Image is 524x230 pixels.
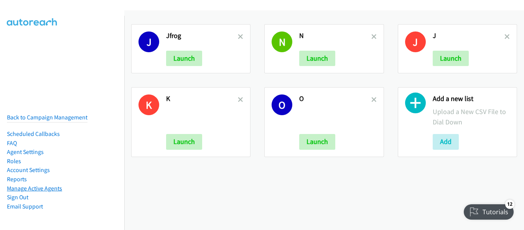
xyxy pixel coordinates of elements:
[299,31,371,40] h2: N
[7,175,27,183] a: Reports
[7,185,62,192] a: Manage Active Agents
[166,94,238,103] h2: K
[166,51,202,66] button: Launch
[7,166,50,174] a: Account Settings
[299,134,335,149] button: Launch
[433,106,510,127] p: Upload a New CSV File to Dial Down
[166,31,238,40] h2: Jfrog
[7,130,60,137] a: Scheduled Callbacks
[272,31,292,52] h1: N
[7,203,43,210] a: Email Support
[166,134,202,149] button: Launch
[138,94,159,115] h1: K
[433,31,504,40] h2: J
[433,94,510,103] h2: Add a new list
[7,194,28,201] a: Sign Out
[433,134,459,149] button: Add
[7,157,21,165] a: Roles
[7,139,17,147] a: FAQ
[405,31,426,52] h1: J
[299,51,335,66] button: Launch
[459,197,518,224] iframe: Checklist
[299,94,371,103] h2: O
[138,31,159,52] h1: J
[272,94,292,115] h1: O
[433,51,469,66] button: Launch
[7,114,87,121] a: Back to Campaign Management
[7,148,44,156] a: Agent Settings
